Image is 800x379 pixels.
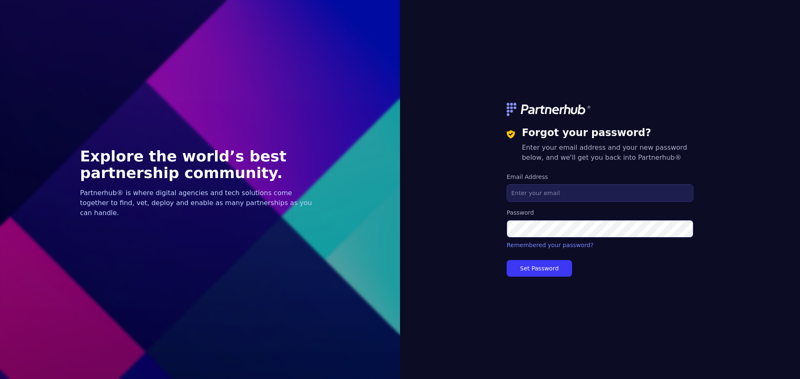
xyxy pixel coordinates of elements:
[80,188,320,218] p: Partnerhub® is where digital agencies and tech solutions come together to find, vet, deploy and e...
[507,260,572,277] button: Set Password
[507,241,593,249] a: Remembered your password?
[507,173,693,181] label: Email Address
[522,126,693,139] h3: Forgot your password?
[507,208,693,217] label: Password
[507,103,592,116] img: logo
[522,143,693,163] h5: Enter your email address and your new password below, and we'll get you back into Partnerhub®
[507,184,693,202] input: Enter your email
[80,148,320,181] h1: Explore the world’s best partnership community.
